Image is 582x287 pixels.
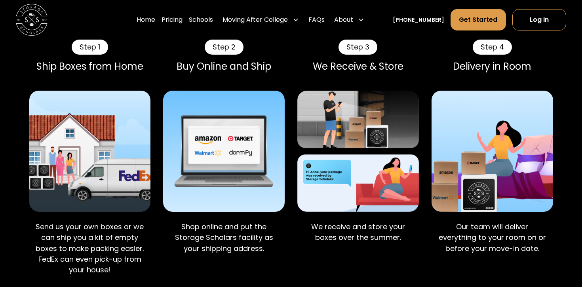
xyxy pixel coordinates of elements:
p: Our team will deliver everything to your room on or before your move-in date. [438,221,547,253]
a: FAQs [308,9,325,31]
div: Step 2 [205,40,243,55]
div: Ship Boxes from Home [29,61,151,72]
div: Moving After College [219,9,302,31]
div: Step 3 [339,40,377,55]
div: Buy Online and Ship [163,61,285,72]
a: Pricing [162,9,183,31]
p: We receive and store your boxes over the summer. [304,221,413,243]
p: Send us your own boxes or we can ship you a kit of empty boxes to make packing easier. FedEx can ... [36,221,145,275]
div: Moving After College [223,15,288,25]
a: Home [137,9,155,31]
div: Delivery in Room [432,61,553,72]
div: About [334,15,353,25]
a: Schools [189,9,213,31]
div: We Receive & Store [297,61,419,72]
a: Get Started [451,9,506,30]
img: Storage Scholars main logo [16,4,48,36]
div: About [331,9,367,31]
a: Log In [512,9,566,30]
div: Step 1 [72,40,108,55]
p: Shop online and put the Storage Scholars facility as your shipping address. [169,221,278,253]
div: Step 4 [473,40,512,55]
a: [PHONE_NUMBER] [393,16,444,24]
